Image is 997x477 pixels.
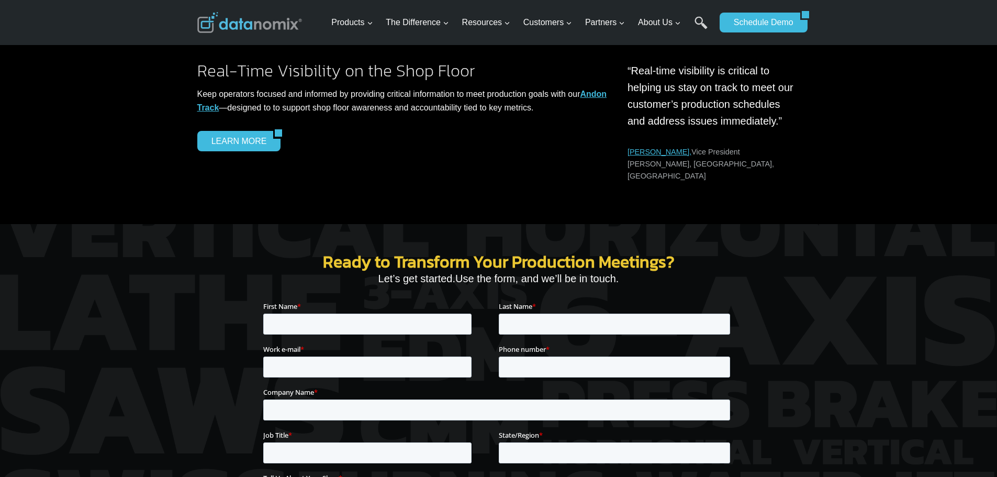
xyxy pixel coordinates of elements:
span: Let’s get started. [378,273,456,284]
nav: Primary Navigation [327,6,714,40]
img: Datanomix [197,12,302,33]
a: Andon Track [197,90,607,112]
p: Vice President [PERSON_NAME], [GEOGRAPHIC_DATA], [GEOGRAPHIC_DATA] [628,146,800,182]
a: Schedule Demo [720,13,800,32]
a: LEARN MORE [197,131,274,151]
p: Keep operators focused and informed by providing critical information to meet production goals wi... [197,87,611,114]
strong: Ready to Transform Your Production Meetings? [323,249,675,274]
h2: Real-Time Visibility on the Shop Floor [197,62,611,79]
span: Partners [585,16,625,29]
span: Products [331,16,373,29]
a: [PERSON_NAME], [628,148,691,156]
span: About Us [638,16,681,29]
a: Search [694,16,708,40]
p: “Real-time visibility is critical to helping us stay on track to meet our customer’s production s... [628,62,800,129]
span: Customers [523,16,572,29]
p: Use the form, and we’ll be in touch. [263,270,734,287]
span: Resources [462,16,510,29]
span: The Difference [386,16,449,29]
